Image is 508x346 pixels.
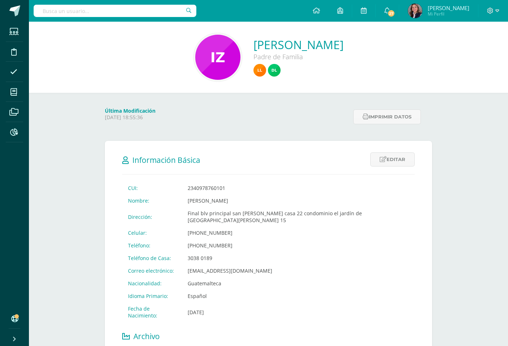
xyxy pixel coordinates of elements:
[122,264,182,277] td: Correo electrónico:
[34,5,196,17] input: Busca un usuario...
[122,302,182,322] td: Fecha de Nacimiento:
[133,331,160,341] span: Archivo
[182,290,415,302] td: Español
[122,277,182,290] td: Nacionalidad:
[182,226,415,239] td: [PHONE_NUMBER]
[182,252,415,264] td: 3038 0189
[105,107,349,114] h4: Última Modificación
[253,52,343,61] div: Padre de Familia
[428,4,469,12] span: [PERSON_NAME]
[182,264,415,277] td: [EMAIL_ADDRESS][DOMAIN_NAME]
[122,226,182,239] td: Celular:
[182,207,415,226] td: Final blv principal san [PERSON_NAME] casa 22 condominio el jardín de [GEOGRAPHIC_DATA][PERSON_NA...
[122,239,182,252] td: Teléfono:
[122,182,182,194] td: CUI:
[182,302,415,322] td: [DATE]
[122,252,182,264] td: Teléfono de Casa:
[122,194,182,207] td: Nombre:
[253,64,266,77] img: 0d19f0b1388add19cdf3ecd0550779ed.png
[122,207,182,226] td: Dirección:
[353,109,421,124] button: Imprimir datos
[253,37,343,52] a: [PERSON_NAME]
[408,4,422,18] img: 02931eb9dfe038bacbf7301e4bb6166e.png
[370,152,415,166] a: Editar
[122,290,182,302] td: Idioma Primario:
[182,182,415,194] td: 2340978760101
[428,11,469,17] span: Mi Perfil
[182,239,415,252] td: [PHONE_NUMBER]
[182,277,415,290] td: Guatemalteca
[195,35,240,80] img: 6d4ae4a7a1584e1a2eea0f8196c3e850.png
[132,155,200,165] span: Información Básica
[182,194,415,207] td: [PERSON_NAME]
[105,114,349,121] p: [DATE] 18:55:36
[387,9,395,17] span: 27
[268,64,281,77] img: cb91a10bff475d0fad572d93a40205c3.png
